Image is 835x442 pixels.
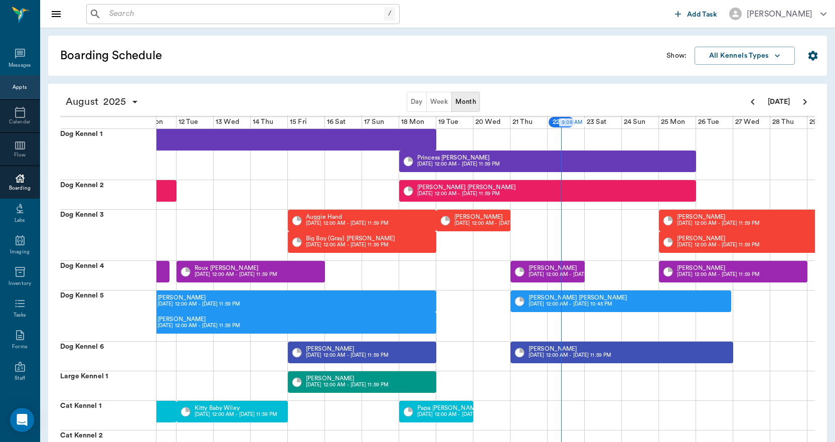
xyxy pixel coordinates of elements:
[101,95,129,109] span: 2025
[157,294,240,301] p: [PERSON_NAME]
[529,265,611,271] p: [PERSON_NAME]
[195,265,277,271] p: Roux [PERSON_NAME]
[747,8,812,20] div: [PERSON_NAME]
[529,352,611,359] p: [DATE] 12:00 AM - [DATE] 11:59 PM
[60,210,156,260] div: Dog Kennel 3
[473,116,503,128] div: 20 Wed
[417,405,499,411] p: Papa [PERSON_NAME]
[763,92,795,112] button: [DATE]
[417,161,499,168] p: [DATE] 12:00 AM - [DATE] 11:59 PM
[288,116,309,128] div: 15 Fri
[677,241,759,249] p: [DATE] 12:00 AM - [DATE] 11:59 PM
[529,301,627,308] p: [DATE] 12:00 AM - [DATE] 10:45 PM
[451,92,480,112] button: Month
[46,4,66,24] button: Close drawer
[677,235,759,241] p: [PERSON_NAME]
[60,342,156,371] div: Dog Kennel 6
[14,312,26,319] div: Tasks
[426,92,452,112] button: Week
[306,220,388,227] p: [DATE] 12:00 AM - [DATE] 11:59 PM
[511,116,535,128] div: 21 Thu
[622,116,647,128] div: 24 Sun
[13,84,27,91] div: Appts
[795,92,815,112] button: Next page
[60,401,156,430] div: Cat Kennel 1
[454,220,537,227] p: [DATE] 12:00 AM - [DATE] 11:59 PM
[251,116,275,128] div: 14 Thu
[417,411,499,418] p: [DATE] 12:00 AM - [DATE] 11:59 PM
[105,7,384,21] input: Search
[195,405,277,411] p: Kitty Baby Wiley
[677,220,759,227] p: [DATE] 12:00 AM - [DATE] 11:59 PM
[659,116,687,128] div: 25 Mon
[60,48,323,64] h5: Boarding Schedule
[60,261,156,290] div: Dog Kennel 4
[60,92,144,112] button: August2025
[195,271,277,278] p: [DATE] 12:00 AM - [DATE] 11:59 PM
[770,116,796,128] div: 28 Thu
[306,352,388,359] p: [DATE] 12:00 AM - [DATE] 11:59 PM
[60,180,156,209] div: Dog Kennel 2
[677,265,759,271] p: [PERSON_NAME]
[671,5,721,23] button: Add Task
[362,116,386,128] div: 17 Sun
[529,346,611,352] p: [PERSON_NAME]
[325,116,348,128] div: 16 Sat
[695,47,795,65] button: All Kennels Types
[454,214,537,220] p: [PERSON_NAME]
[306,241,395,249] p: [DATE] 12:00 AM - [DATE] 11:59 PM
[677,271,759,278] p: [DATE] 12:00 AM - [DATE] 11:59 PM
[306,214,388,220] p: Auggie Hand
[157,322,240,330] p: [DATE] 12:00 AM - [DATE] 11:59 PM
[721,5,834,23] button: [PERSON_NAME]
[60,129,156,180] div: Dog Kennel 1
[399,116,426,128] div: 18 Mon
[585,116,608,128] div: 23 Sat
[306,235,395,241] p: Big Boy (Gray) [PERSON_NAME]
[177,116,200,128] div: 12 Tue
[9,280,31,287] div: Inventory
[306,346,388,352] p: [PERSON_NAME]
[417,184,516,190] p: [PERSON_NAME] [PERSON_NAME]
[417,155,499,161] p: Princess [PERSON_NAME]
[12,343,27,351] div: Forms
[666,51,687,61] p: Show:
[60,371,156,400] div: Large Kennel 1
[157,316,240,322] p: [PERSON_NAME]
[15,375,25,382] div: Staff
[696,116,721,128] div: 26 Tue
[548,116,575,128] div: 22 Fri
[214,116,241,128] div: 13 Wed
[306,381,388,389] p: [DATE] 12:00 AM - [DATE] 11:59 PM
[384,7,395,21] div: /
[10,248,30,256] div: Imaging
[417,190,516,198] p: [DATE] 12:00 AM - [DATE] 11:59 PM
[733,116,761,128] div: 27 Wed
[15,217,25,224] div: Labs
[60,290,156,341] div: Dog Kennel 5
[807,116,829,128] div: 29 Fri
[407,92,427,112] button: Day
[436,116,460,128] div: 19 Tue
[529,271,611,278] p: [DATE] 12:00 AM - [DATE] 11:59 PM
[10,408,34,432] div: Open Intercom Messenger
[9,62,32,69] div: Messages
[529,294,627,301] p: [PERSON_NAME] [PERSON_NAME]
[195,411,277,418] p: [DATE] 12:00 AM - [DATE] 11:59 PM
[743,92,763,112] button: Previous page
[157,301,240,308] p: [DATE] 12:00 AM - [DATE] 11:59 PM
[306,375,388,381] p: [PERSON_NAME]
[63,95,101,109] span: August
[677,214,759,220] p: [PERSON_NAME]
